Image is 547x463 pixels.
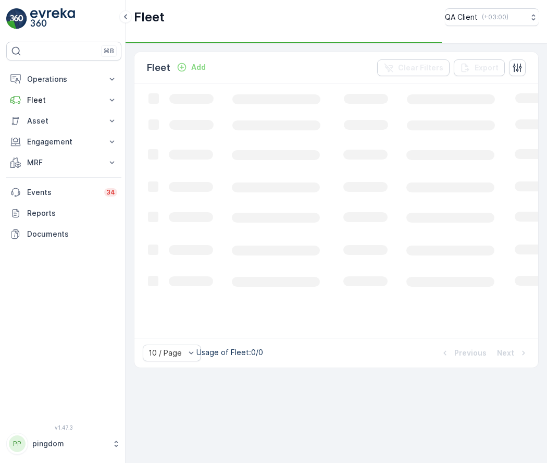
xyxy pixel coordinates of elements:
[475,63,499,73] p: Export
[6,433,121,455] button: PPpingdom
[445,8,539,26] button: QA Client(+03:00)
[497,348,514,358] p: Next
[147,60,170,75] p: Fleet
[482,13,508,21] p: ( +03:00 )
[172,61,210,74] button: Add
[439,347,488,359] button: Previous
[32,438,107,449] p: pingdom
[191,62,206,72] p: Add
[496,347,530,359] button: Next
[445,12,478,22] p: QA Client
[398,63,443,73] p: Clear Filters
[27,157,101,168] p: MRF
[6,8,27,29] img: logo
[134,9,165,26] p: Fleet
[6,131,121,152] button: Engagement
[27,229,117,239] p: Documents
[6,224,121,245] a: Documents
[104,47,114,55] p: ⌘B
[27,187,98,198] p: Events
[377,59,450,76] button: Clear Filters
[6,152,121,173] button: MRF
[106,188,115,197] p: 34
[6,111,121,131] button: Asset
[6,182,121,203] a: Events34
[6,69,121,90] button: Operations
[30,8,75,29] img: logo_light-DOdMpM7g.png
[6,90,121,111] button: Fleet
[6,203,121,224] a: Reports
[27,208,117,218] p: Reports
[196,347,263,358] p: Usage of Fleet : 0/0
[9,435,26,452] div: PP
[27,137,101,147] p: Engagement
[27,74,101,84] p: Operations
[454,59,505,76] button: Export
[6,424,121,431] span: v 1.47.3
[27,95,101,105] p: Fleet
[454,348,487,358] p: Previous
[27,116,101,126] p: Asset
